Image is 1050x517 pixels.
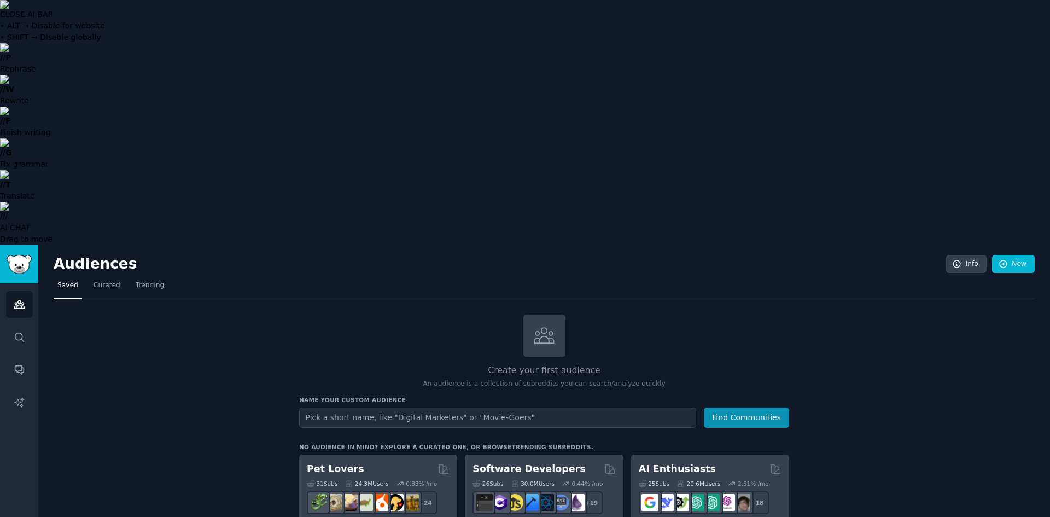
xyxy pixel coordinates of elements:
[580,491,603,514] div: + 19
[54,255,946,273] h2: Audiences
[406,480,437,487] div: 0.83 % /mo
[371,494,388,511] img: cockatiel
[345,480,388,487] div: 24.3M Users
[718,494,735,511] img: OpenAIDev
[568,494,585,511] img: elixir
[90,277,124,299] a: Curated
[310,494,327,511] img: herpetology
[672,494,689,511] img: AItoolsCatalog
[299,408,696,428] input: Pick a short name, like "Digital Marketers" or "Movie-Goers"
[641,494,658,511] img: GoogleGeminiAI
[132,277,168,299] a: Trending
[325,494,342,511] img: ballpython
[472,480,503,487] div: 26 Sub s
[299,396,789,404] h3: Name your custom audience
[299,379,789,389] p: An audience is a collection of subreddits you can search/analyze quickly
[94,281,120,291] span: Curated
[511,444,591,450] a: trending subreddits
[687,494,704,511] img: chatgpt_promptDesign
[522,494,539,511] img: iOSProgramming
[402,494,419,511] img: dogbreed
[387,494,404,511] img: PetAdvice
[299,364,789,377] h2: Create your first audience
[414,491,437,514] div: + 24
[341,494,358,511] img: leopardgeckos
[704,408,789,428] button: Find Communities
[299,443,593,451] div: No audience in mind? Explore a curated one, or browse .
[733,494,750,511] img: ArtificalIntelligence
[136,281,164,291] span: Trending
[677,480,720,487] div: 20.6M Users
[511,480,555,487] div: 30.0M Users
[476,494,493,511] img: software
[57,281,78,291] span: Saved
[356,494,373,511] img: turtle
[491,494,508,511] img: csharp
[738,480,769,487] div: 2.51 % /mo
[537,494,554,511] img: reactnative
[639,462,716,476] h2: AI Enthusiasts
[657,494,674,511] img: DeepSeek
[7,255,32,274] img: GummySearch logo
[746,491,769,514] div: + 18
[703,494,720,511] img: chatgpt_prompts_
[307,462,364,476] h2: Pet Lovers
[572,480,603,487] div: 0.44 % /mo
[552,494,569,511] img: AskComputerScience
[54,277,82,299] a: Saved
[472,462,585,476] h2: Software Developers
[639,480,669,487] div: 25 Sub s
[946,255,987,274] a: Info
[506,494,523,511] img: learnjavascript
[307,480,337,487] div: 31 Sub s
[992,255,1035,274] a: New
